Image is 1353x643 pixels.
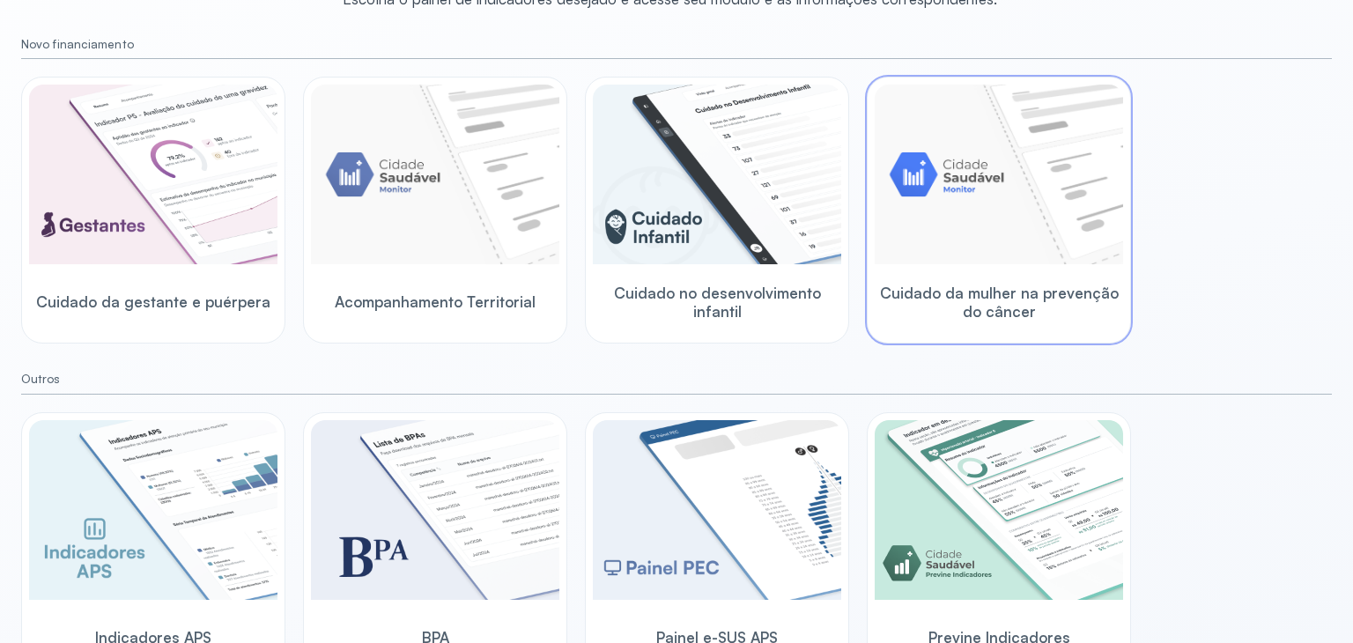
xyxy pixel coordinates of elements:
[593,420,841,600] img: pec-panel.png
[21,372,1332,387] small: Outros
[875,420,1123,600] img: previne-brasil.png
[593,85,841,264] img: child-development.png
[875,284,1123,321] span: Cuidado da mulher na prevenção do câncer
[36,292,270,311] span: Cuidado da gestante e puérpera
[311,420,559,600] img: bpa.png
[875,85,1123,264] img: placeholder-module-ilustration.png
[21,37,1332,52] small: Novo financiamento
[593,284,841,321] span: Cuidado no desenvolvimento infantil
[29,420,277,600] img: aps-indicators.png
[335,292,536,311] span: Acompanhamento Territorial
[29,85,277,264] img: pregnants.png
[311,85,559,264] img: placeholder-module-ilustration.png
